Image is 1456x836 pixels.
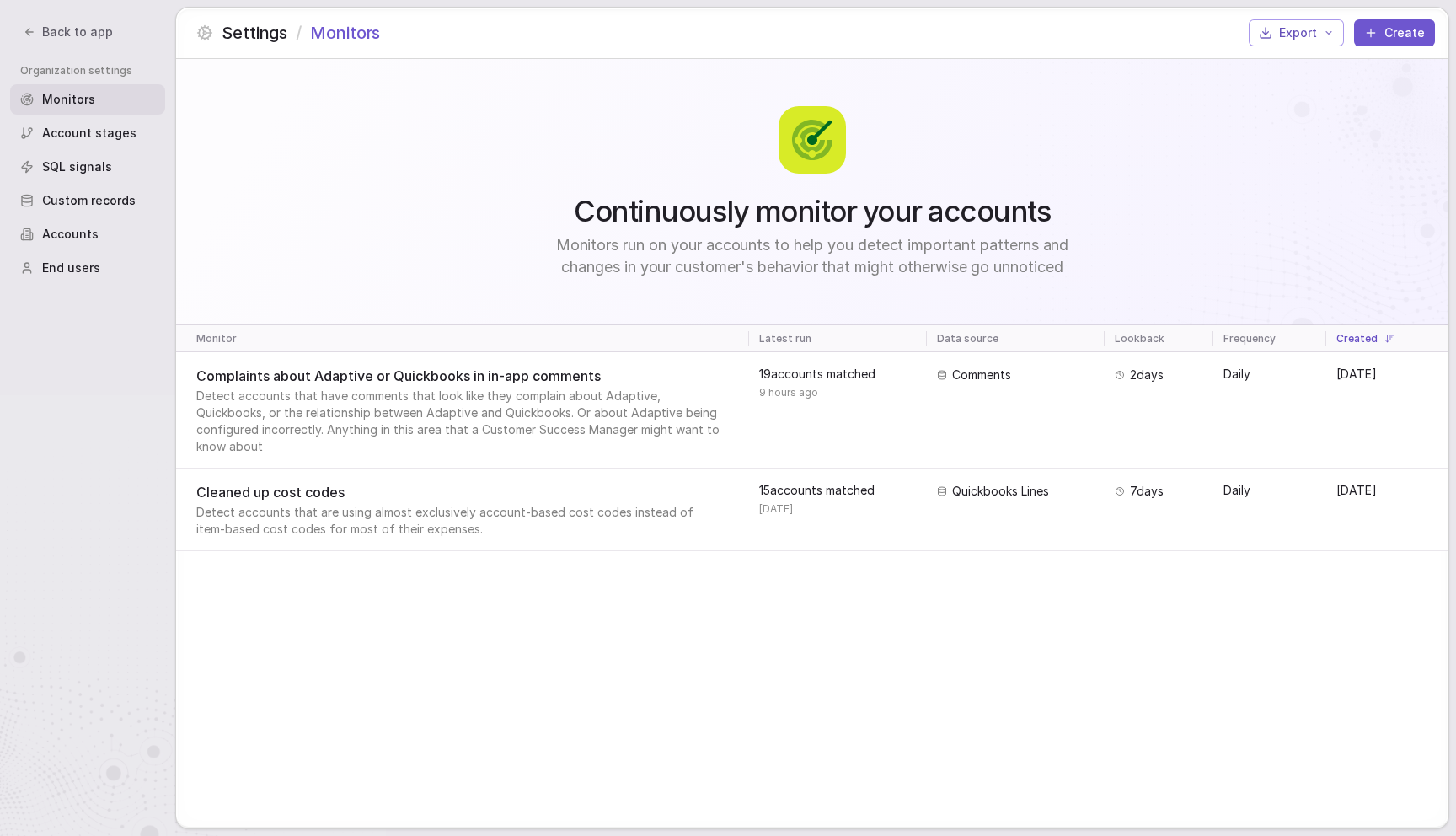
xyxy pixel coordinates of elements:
span: / [296,21,302,45]
span: Lookback [1115,331,1164,346]
span: Comments [952,366,1011,383]
span: Account stages [42,125,136,142]
a: SQL signals [10,152,165,182]
span: Continuously monitor your accounts [574,194,1051,228]
a: Monitors [10,84,165,115]
a: Custom records [10,185,165,216]
span: Settings [222,21,287,45]
span: Monitors [310,21,380,45]
span: 15 accounts matched [759,482,917,499]
span: [DATE] [759,502,917,516]
span: Cleaned up cost codes [196,482,725,502]
span: Frequency [1223,331,1276,346]
span: Custom records [42,192,136,209]
span: 7 days [1130,482,1164,500]
a: Account stages [10,118,165,148]
span: Organization settings [20,64,165,78]
span: Data source [937,331,998,346]
span: [DATE] [1336,482,1438,499]
span: Monitors [42,91,95,108]
span: Monitor [196,331,237,346]
span: Detect accounts that have comments that look like they complain about Adaptive, Quickbooks, or th... [196,388,725,455]
span: Back to app [42,24,113,40]
span: Quickbooks Lines [952,482,1049,500]
span: SQL signals [42,158,112,175]
span: 9 hours ago [759,386,917,399]
button: Back to app [13,20,123,44]
a: End users [10,253,165,283]
button: Export [1249,19,1344,46]
a: Accounts [10,219,165,249]
span: Created [1336,331,1378,346]
button: Create [1354,19,1435,46]
span: 19 accounts matched [759,366,917,383]
span: [DATE] [1336,366,1438,383]
span: Latest run [759,331,811,346]
span: Detect accounts that are using almost exclusively account-based cost codes instead of item-based ... [196,504,725,538]
span: Daily [1223,367,1250,381]
span: Daily [1223,483,1250,497]
span: Complaints about Adaptive or Quickbooks in in-app comments [196,366,725,386]
span: Accounts [42,226,99,243]
span: 2 days [1130,366,1164,383]
span: Monitors run on your accounts to help you detect important patterns and changes in your customer'... [539,234,1085,278]
img: Signal [779,106,846,174]
span: End users [42,260,100,276]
